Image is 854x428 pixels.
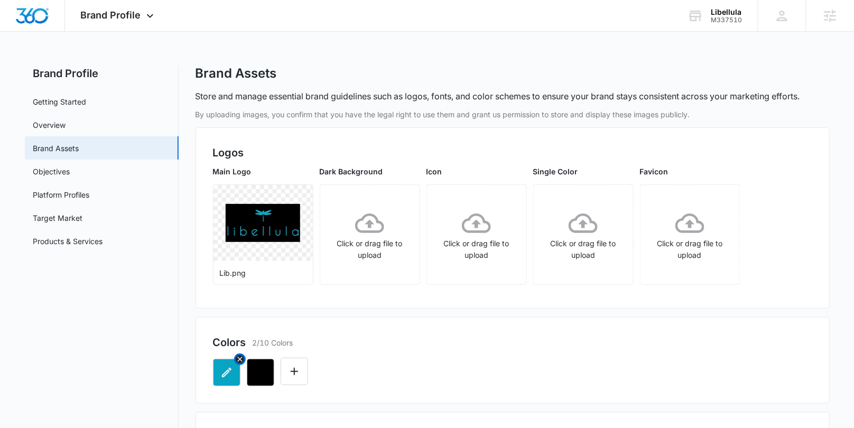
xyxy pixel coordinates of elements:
[196,90,800,103] p: Store and manage essential brand guidelines such as logos, fonts, and color schemes to ensure you...
[213,166,313,177] p: Main Logo
[320,209,420,261] div: Click or drag file to upload
[711,8,742,16] div: account name
[33,166,70,177] a: Objectives
[226,204,300,243] img: User uploaded logo
[33,143,79,154] a: Brand Assets
[711,16,742,24] div: account id
[640,185,740,284] span: Click or drag file to upload
[33,119,66,131] a: Overview
[640,209,740,261] div: Click or drag file to upload
[534,185,633,284] span: Click or drag file to upload
[213,334,246,350] h2: Colors
[25,66,179,81] h2: Brand Profile
[253,337,293,348] p: 2/10 Colors
[234,353,246,365] button: Remove
[640,166,740,177] p: Favicon
[33,212,83,224] a: Target Market
[427,209,526,261] div: Click or drag file to upload
[427,185,526,284] span: Click or drag file to upload
[213,145,812,161] h2: Logos
[247,359,274,386] button: Remove
[81,10,141,21] span: Brand Profile
[196,66,277,81] h1: Brand Assets
[320,185,420,284] span: Click or drag file to upload
[33,236,103,247] a: Products & Services
[33,189,90,200] a: Platform Profiles
[320,166,420,177] p: Dark Background
[213,359,240,386] button: Remove
[426,166,527,177] p: Icon
[220,267,307,278] p: Lib.png
[281,358,308,385] button: Edit Color
[533,166,634,177] p: Single Color
[33,96,87,107] a: Getting Started
[534,209,633,261] div: Click or drag file to upload
[196,109,830,120] p: By uploading images, you confirm that you have the legal right to use them and grant us permissio...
